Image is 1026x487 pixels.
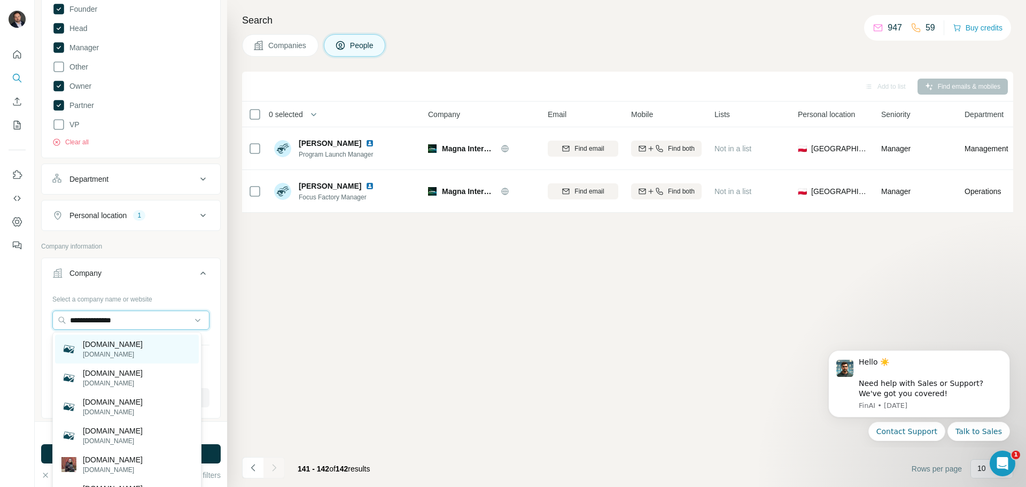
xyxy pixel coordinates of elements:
[41,444,221,463] button: Run search
[1012,451,1020,459] span: 1
[242,457,263,478] button: Navigate to previous page
[336,465,348,473] span: 142
[965,109,1004,120] span: Department
[83,465,143,475] p: [DOMAIN_NAME]
[366,139,374,148] img: LinkedIn logo
[269,109,303,120] span: 0 selected
[9,212,26,231] button: Dashboard
[52,137,89,147] button: Clear all
[798,109,855,120] span: Personal location
[631,109,653,120] span: Mobile
[83,426,143,436] p: [DOMAIN_NAME]
[42,203,220,228] button: Personal location1
[65,4,97,14] span: Founder
[83,436,143,446] p: [DOMAIN_NAME]
[41,470,72,481] button: Clear
[9,189,26,208] button: Use Surfe API
[977,463,986,474] p: 10
[881,109,910,120] span: Seniority
[65,61,88,72] span: Other
[428,187,437,196] img: Logo of Magna International
[574,187,604,196] span: Find email
[298,465,370,473] span: results
[65,42,99,53] span: Manager
[9,165,26,184] button: Use Surfe on LinkedIn
[811,143,868,154] span: [GEOGRAPHIC_DATA]
[881,187,911,196] span: Manager
[83,407,143,417] p: [DOMAIN_NAME]
[881,144,911,153] span: Manager
[61,342,76,357] img: jkimball.com
[69,174,108,184] div: Department
[965,186,1001,197] span: Operations
[299,139,361,148] span: [PERSON_NAME]
[83,350,143,359] p: [DOMAIN_NAME]
[61,399,76,414] img: 75kimball.com
[42,260,220,290] button: Company
[69,268,102,279] div: Company
[631,141,702,157] button: Find both
[668,187,695,196] span: Find both
[548,141,618,157] button: Find email
[65,23,87,34] span: Head
[811,186,868,197] span: [GEOGRAPHIC_DATA]
[83,397,143,407] p: [DOMAIN_NAME]
[668,144,695,153] span: Find both
[41,242,221,251] p: Company information
[548,109,566,120] span: Email
[990,451,1015,476] iframe: Intercom live chat
[65,100,94,111] span: Partner
[299,192,378,202] span: Focus Factory Manager
[83,454,143,465] p: [DOMAIN_NAME]
[299,181,361,191] span: [PERSON_NAME]
[83,378,143,388] p: [DOMAIN_NAME]
[42,166,220,192] button: Department
[888,21,902,34] p: 947
[350,40,375,51] span: People
[9,92,26,111] button: Enrich CSV
[298,465,329,473] span: 141 - 142
[926,21,935,34] p: 59
[428,109,460,120] span: Company
[912,463,962,474] span: Rows per page
[299,150,378,159] span: Program Launch Manager
[798,143,807,154] span: 🇵🇱
[442,186,495,197] span: Magna International
[274,140,291,157] img: Avatar
[61,428,76,443] img: claytonkimball.com
[798,186,807,197] span: 🇵🇱
[52,290,209,304] div: Select a company name or website
[953,20,1002,35] button: Buy credits
[965,143,1008,154] span: Management
[9,11,26,28] img: Avatar
[268,40,307,51] span: Companies
[714,187,751,196] span: Not in a list
[428,144,437,153] img: Logo of Magna International
[442,143,495,154] span: Magna International
[9,115,26,135] button: My lists
[242,13,1013,28] h4: Search
[548,183,618,199] button: Find email
[65,81,91,91] span: Owner
[274,183,291,200] img: Avatar
[574,144,604,153] span: Find email
[83,339,143,350] p: [DOMAIN_NAME]
[9,45,26,64] button: Quick start
[9,68,26,88] button: Search
[69,210,127,221] div: Personal location
[366,182,374,190] img: LinkedIn logo
[65,119,80,130] span: VP
[812,341,1026,447] iframe: Intercom notifications message
[61,457,76,472] img: geoffkimball.com
[9,236,26,255] button: Feedback
[631,183,702,199] button: Find both
[61,370,76,385] img: boydkimball.com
